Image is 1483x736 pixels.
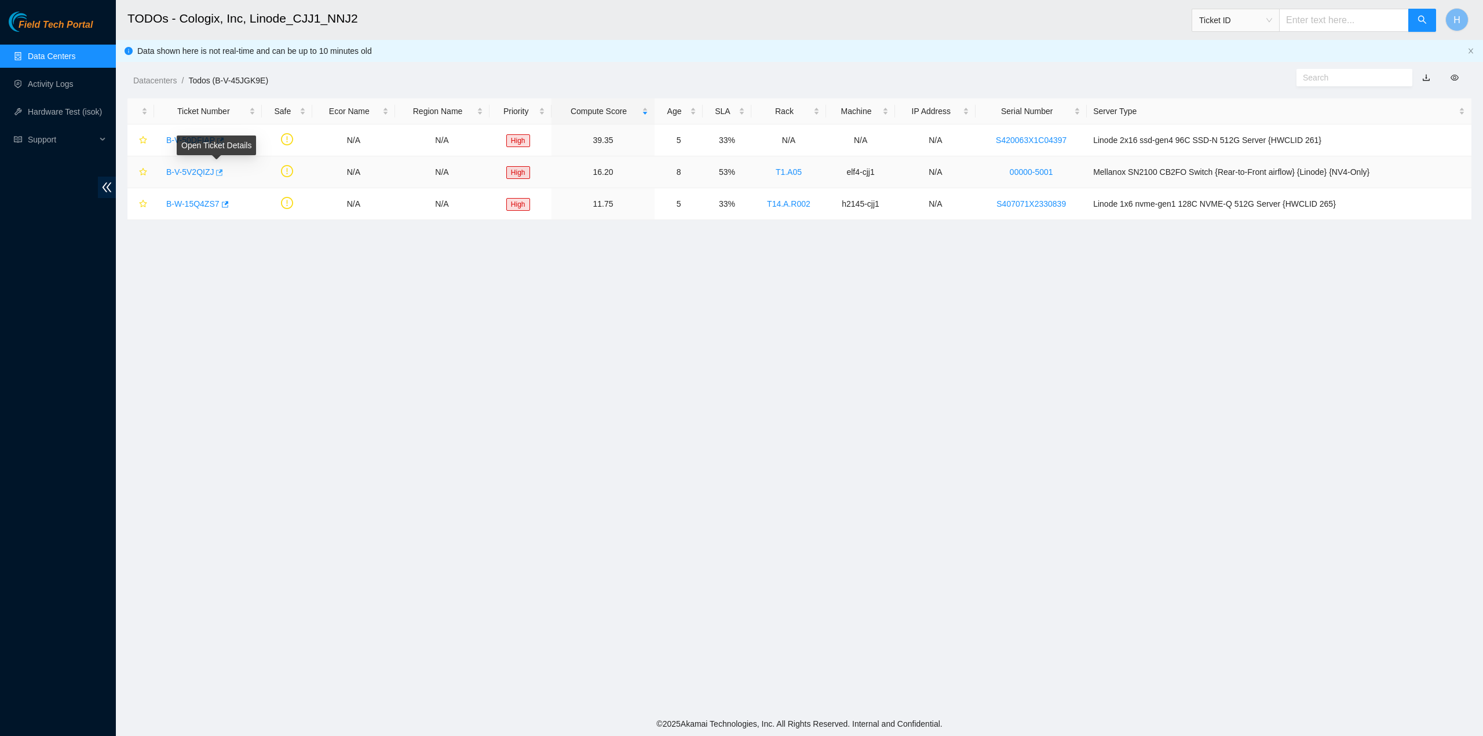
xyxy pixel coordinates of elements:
[98,177,116,198] span: double-left
[703,125,751,156] td: 33%
[134,195,148,213] button: star
[1408,9,1436,32] button: search
[506,198,530,211] span: High
[181,76,184,85] span: /
[1279,9,1409,32] input: Enter text here...
[1418,15,1427,26] span: search
[1445,8,1469,31] button: H
[551,188,655,220] td: 11.75
[134,131,148,149] button: star
[703,188,751,220] td: 33%
[281,165,293,177] span: exclamation-circle
[28,128,96,151] span: Support
[1010,167,1053,177] a: 00000-5001
[996,199,1066,208] a: S407071X2330839
[826,188,896,220] td: h2145-cjj1
[1451,74,1459,82] span: eye
[395,188,490,220] td: N/A
[1087,188,1471,220] td: Linode 1x6 nvme-gen1 128C NVME-Q 512G Server {HWCLID 265}
[826,125,896,156] td: N/A
[1199,12,1272,29] span: Ticket ID
[9,21,93,36] a: Akamai TechnologiesField Tech Portal
[14,136,22,144] span: read
[312,188,395,220] td: N/A
[655,156,702,188] td: 8
[551,125,655,156] td: 39.35
[1453,13,1460,27] span: H
[116,712,1483,736] footer: © 2025 Akamai Technologies, Inc. All Rights Reserved. Internal and Confidential.
[28,107,102,116] a: Hardware Test (isok)
[281,197,293,209] span: exclamation-circle
[826,156,896,188] td: elf4-cjj1
[312,156,395,188] td: N/A
[895,156,976,188] td: N/A
[395,156,490,188] td: N/A
[281,133,293,145] span: exclamation-circle
[551,156,655,188] td: 16.20
[776,167,802,177] a: T1.A05
[996,136,1066,145] a: S420063X1C04397
[1467,47,1474,55] button: close
[1087,156,1471,188] td: Mellanox SN2100 CB2FO Switch {Rear-to-Front airflow} {Linode} {NV4-Only}
[751,125,826,156] td: N/A
[177,136,256,155] div: Open Ticket Details
[166,136,215,145] a: B-V-50DFIAP
[28,52,75,61] a: Data Centers
[19,20,93,31] span: Field Tech Portal
[139,136,147,145] span: star
[312,125,395,156] td: N/A
[703,156,751,188] td: 53%
[166,199,220,208] a: B-W-15Q4ZS7
[188,76,268,85] a: Todos (B-V-45JGK9E)
[139,200,147,209] span: star
[1422,73,1430,82] a: download
[895,188,976,220] td: N/A
[395,125,490,156] td: N/A
[28,79,74,89] a: Activity Logs
[655,125,702,156] td: 5
[1087,125,1471,156] td: Linode 2x16 ssd-gen4 96C SSD-N 512G Server {HWCLID 261}
[139,168,147,177] span: star
[1303,71,1397,84] input: Search
[1413,68,1439,87] button: download
[506,166,530,179] span: High
[767,199,810,208] a: T14.A.R002
[1467,47,1474,54] span: close
[9,12,59,32] img: Akamai Technologies
[133,76,177,85] a: Datacenters
[655,188,702,220] td: 5
[134,163,148,181] button: star
[166,167,214,177] a: B-V-5V2QIZJ
[506,134,530,147] span: High
[895,125,976,156] td: N/A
